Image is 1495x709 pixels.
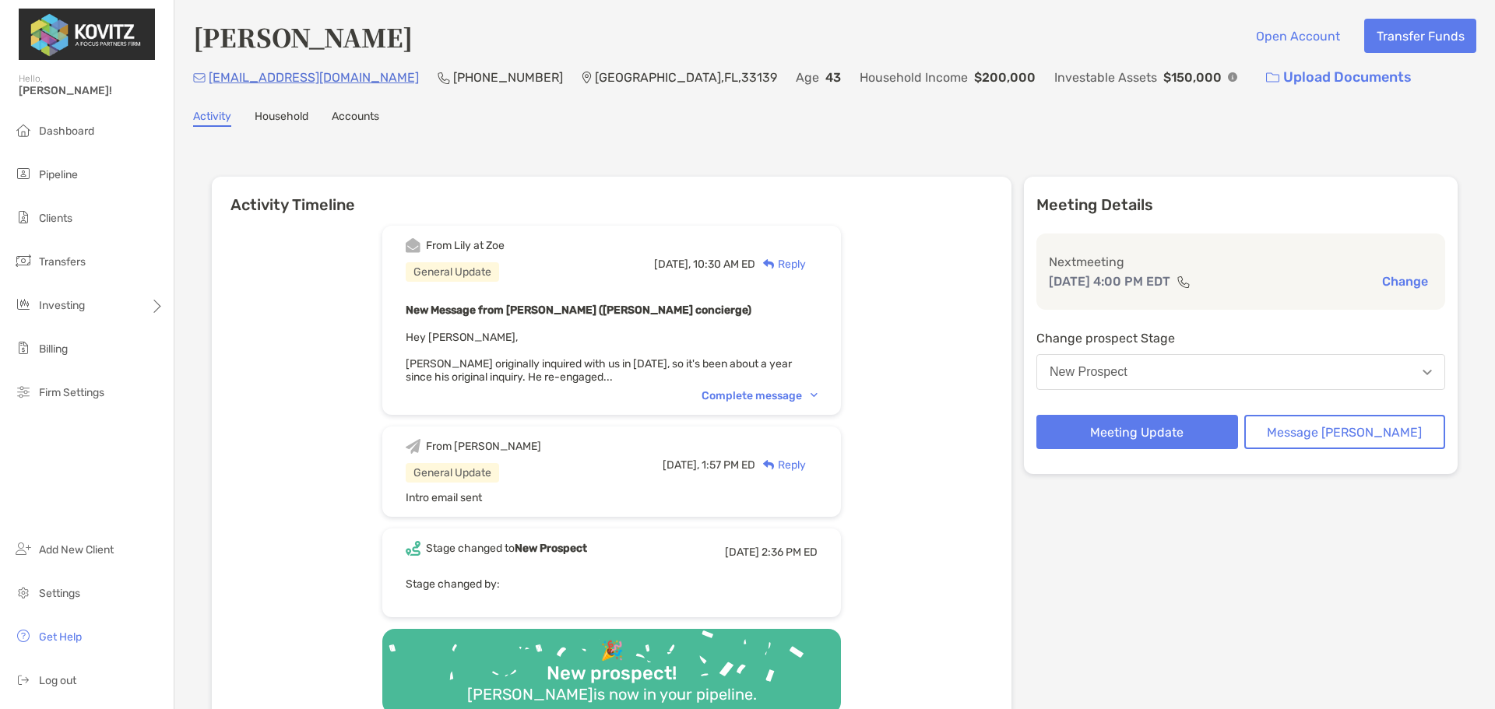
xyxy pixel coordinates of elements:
[811,393,818,398] img: Chevron icon
[193,110,231,127] a: Activity
[406,463,499,483] div: General Update
[1036,328,1445,348] p: Change prospect Stage
[1423,370,1432,375] img: Open dropdown arrow
[406,304,751,317] b: New Message from [PERSON_NAME] ([PERSON_NAME] concierge)
[693,258,755,271] span: 10:30 AM ED
[702,389,818,402] div: Complete message
[1256,61,1422,94] a: Upload Documents
[582,72,592,84] img: Location Icon
[406,574,818,594] p: Stage changed by:
[14,295,33,314] img: investing icon
[39,342,68,356] span: Billing
[39,255,86,269] span: Transfers
[193,73,206,82] img: Email Icon
[406,331,792,384] span: Hey [PERSON_NAME], [PERSON_NAME] originally inquired with us in [DATE], so it's been about a year...
[406,439,420,454] img: Event icon
[461,685,763,704] div: [PERSON_NAME] is now in your pipeline.
[1054,68,1157,87] p: Investable Assets
[14,339,33,357] img: billing icon
[1244,415,1446,449] button: Message [PERSON_NAME]
[1228,72,1237,82] img: Info Icon
[796,68,819,87] p: Age
[39,168,78,181] span: Pipeline
[426,440,541,453] div: From [PERSON_NAME]
[762,546,818,559] span: 2:36 PM ED
[1050,365,1127,379] div: New Prospect
[426,542,587,555] div: Stage changed to
[14,208,33,226] img: clients icon
[406,541,420,556] img: Event icon
[14,251,33,270] img: transfers icon
[406,491,482,504] span: Intro email sent
[702,458,755,472] span: 1:57 PM ED
[406,262,499,282] div: General Update
[1266,72,1279,83] img: button icon
[1364,19,1476,53] button: Transfer Funds
[763,460,775,470] img: Reply icon
[14,382,33,401] img: firm-settings icon
[540,662,683,685] div: New prospect!
[725,546,759,559] span: [DATE]
[755,256,806,272] div: Reply
[39,587,80,600] span: Settings
[14,670,33,689] img: logout icon
[39,630,82,644] span: Get Help
[654,258,691,271] span: [DATE],
[426,239,505,252] div: From Lily at Zoe
[453,68,563,87] p: [PHONE_NUMBER]
[14,539,33,558] img: add_new_client icon
[255,110,308,127] a: Household
[515,542,587,555] b: New Prospect
[212,177,1011,214] h6: Activity Timeline
[974,68,1036,87] p: $200,000
[39,386,104,399] span: Firm Settings
[382,629,841,701] img: Confetti
[1036,415,1238,449] button: Meeting Update
[406,238,420,253] img: Event icon
[438,72,450,84] img: Phone Icon
[14,121,33,139] img: dashboard icon
[1036,354,1445,390] button: New Prospect
[1377,273,1433,290] button: Change
[1049,272,1170,291] p: [DATE] 4:00 PM EDT
[663,458,699,472] span: [DATE],
[39,212,72,225] span: Clients
[19,84,164,97] span: [PERSON_NAME]!
[1177,276,1191,288] img: communication type
[39,674,76,687] span: Log out
[14,583,33,602] img: settings icon
[19,6,155,62] img: Zoe Logo
[193,19,413,54] h4: [PERSON_NAME]
[755,457,806,473] div: Reply
[763,259,775,269] img: Reply icon
[595,68,777,87] p: [GEOGRAPHIC_DATA] , FL , 33139
[1163,68,1222,87] p: $150,000
[594,640,630,662] div: 🎉
[39,543,114,556] span: Add New Client
[39,299,85,312] span: Investing
[209,68,419,87] p: [EMAIL_ADDRESS][DOMAIN_NAME]
[332,110,379,127] a: Accounts
[825,68,841,87] p: 43
[39,125,94,138] span: Dashboard
[1243,19,1352,53] button: Open Account
[860,68,968,87] p: Household Income
[1049,252,1433,272] p: Next meeting
[14,627,33,645] img: get-help icon
[1036,195,1445,215] p: Meeting Details
[14,164,33,183] img: pipeline icon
